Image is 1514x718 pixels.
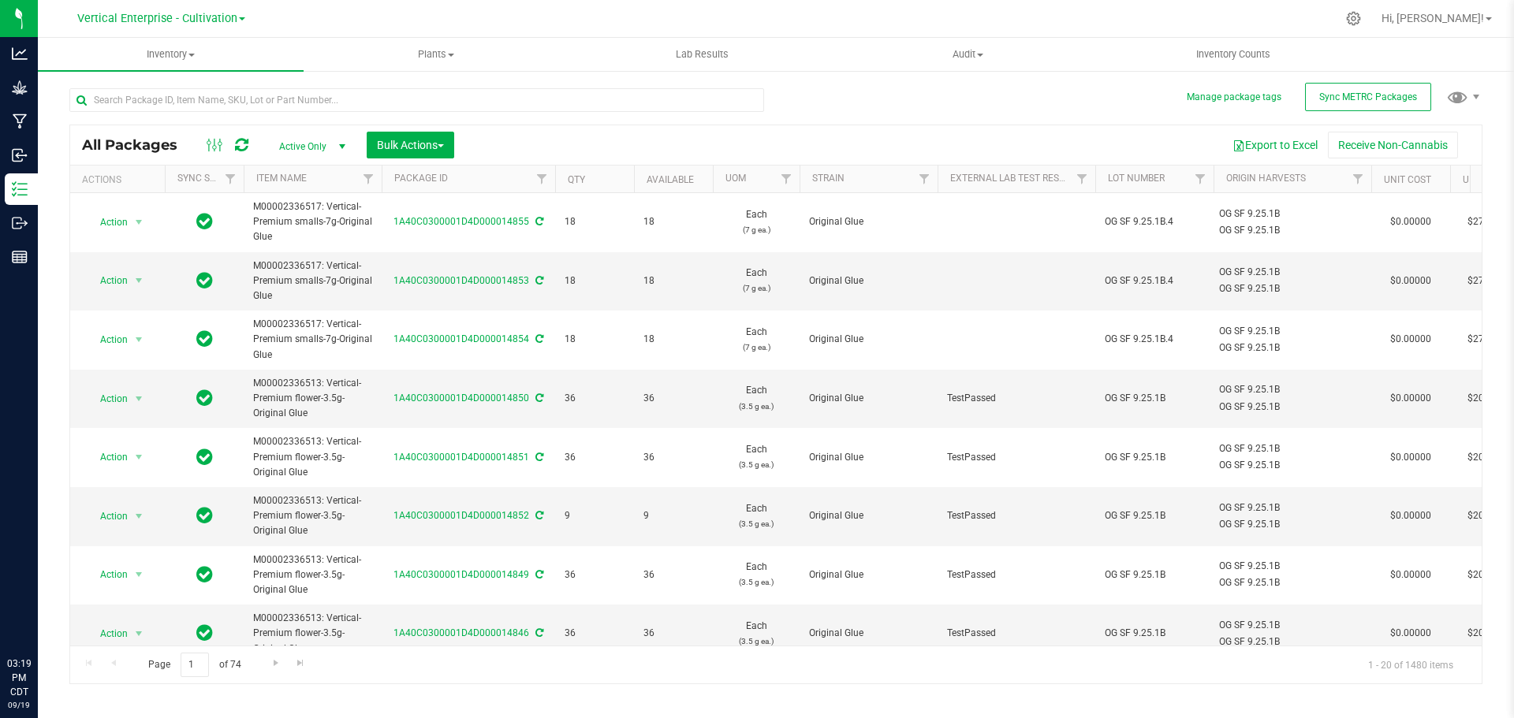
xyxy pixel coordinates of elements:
[565,567,625,582] span: 36
[82,174,158,185] div: Actions
[12,113,28,129] inline-svg: Manufacturing
[393,452,529,463] a: 1A40C0300001D4D000014851
[722,501,790,531] span: Each
[135,653,254,677] span: Page of 74
[565,332,625,347] span: 18
[722,619,790,649] span: Each
[196,328,213,350] span: In Sync
[533,569,543,580] span: Sync from Compliance System
[86,211,129,233] span: Action
[129,446,149,468] span: select
[218,166,244,192] a: Filter
[129,270,149,292] span: select
[722,399,790,414] p: (3.5 g ea.)
[289,653,312,674] a: Go to the last page
[129,211,149,233] span: select
[565,626,625,641] span: 36
[196,270,213,292] span: In Sync
[722,281,790,296] p: (7 g ea.)
[947,567,1086,582] span: TestPassed
[86,329,129,351] span: Action
[1219,559,1367,574] div: Value 1: OG SF 9.25.1B
[533,627,543,638] span: Sync from Compliance System
[1371,370,1450,429] td: $0.00000
[565,391,625,406] span: 36
[196,622,213,644] span: In Sync
[12,215,28,231] inline-svg: Outbound
[129,564,149,586] span: select
[643,273,703,288] span: 18
[253,493,372,539] span: M00002336513: Vertical-Premium flower-3.5g-Original Glue
[1382,12,1484,24] span: Hi, [PERSON_NAME]!
[86,446,129,468] span: Action
[129,623,149,645] span: select
[12,181,28,197] inline-svg: Inventory
[722,325,790,355] span: Each
[1371,252,1450,311] td: $0.00000
[393,216,529,227] a: 1A40C0300001D4D000014855
[647,174,694,185] a: Available
[1069,166,1095,192] a: Filter
[1345,166,1371,192] a: Filter
[643,214,703,229] span: 18
[12,80,28,95] inline-svg: Grow
[304,38,569,71] a: Plants
[1105,332,1204,347] span: OG SF 9.25.1B.4
[86,623,129,645] span: Action
[1463,174,1512,185] a: Unit Price
[950,173,1074,184] a: External Lab Test Result
[643,567,703,582] span: 36
[565,508,625,523] span: 9
[722,457,790,472] p: (3.5 g ea.)
[533,392,543,404] span: Sync from Compliance System
[1226,173,1306,184] a: Origin Harvests
[264,653,287,674] a: Go to the next page
[809,273,928,288] span: Original Glue
[533,510,543,521] span: Sync from Compliance System
[1344,11,1363,26] div: Manage settings
[1356,653,1466,676] span: 1 - 20 of 1480 items
[1371,487,1450,546] td: $0.00000
[947,626,1086,641] span: TestPassed
[253,199,372,245] span: M00002336517: Vertical-Premium smalls-7g-Original Glue
[1219,281,1367,296] div: Value 2: OG SF 9.25.1B
[393,569,529,580] a: 1A40C0300001D4D000014849
[533,333,543,344] span: Sync from Compliance System
[1371,193,1450,252] td: $0.00000
[377,139,444,151] span: Bulk Actions
[393,510,529,521] a: 1A40C0300001D4D000014852
[533,275,543,286] span: Sync from Compliance System
[722,383,790,413] span: Each
[38,47,304,61] span: Inventory
[394,173,448,184] a: Package ID
[643,332,703,347] span: 18
[196,564,213,586] span: In Sync
[356,166,382,192] a: Filter
[129,388,149,410] span: select
[7,699,31,711] p: 09/19
[253,317,372,363] span: M00002336517: Vertical-Premium smalls-7g-Original Glue
[12,46,28,61] inline-svg: Analytics
[1105,567,1204,582] span: OG SF 9.25.1B
[1105,450,1204,465] span: OG SF 9.25.1B
[1105,273,1204,288] span: OG SF 9.25.1B.4
[1101,38,1367,71] a: Inventory Counts
[181,653,209,677] input: 1
[722,560,790,590] span: Each
[253,434,372,480] span: M00002336513: Vertical-Premium flower-3.5g-Original Glue
[565,214,625,229] span: 18
[1219,618,1367,633] div: Value 1: OG SF 9.25.1B
[1319,91,1417,102] span: Sync METRC Packages
[1105,214,1204,229] span: OG SF 9.25.1B.4
[809,332,928,347] span: Original Glue
[1222,132,1328,158] button: Export to Excel
[1371,605,1450,664] td: $0.00000
[393,275,529,286] a: 1A40C0300001D4D000014853
[809,391,928,406] span: Original Glue
[1105,508,1204,523] span: OG SF 9.25.1B
[947,450,1086,465] span: TestPassed
[1219,340,1367,355] div: Value 2: OG SF 9.25.1B
[253,376,372,422] span: M00002336513: Vertical-Premium flower-3.5g-Original Glue
[722,222,790,237] p: (7 g ea.)
[1105,391,1204,406] span: OG SF 9.25.1B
